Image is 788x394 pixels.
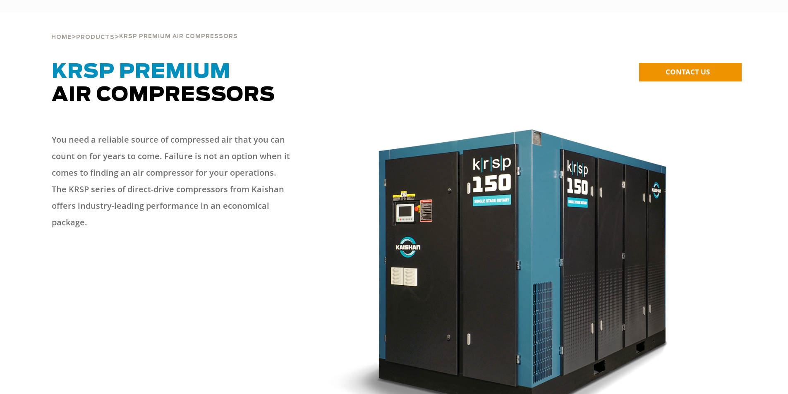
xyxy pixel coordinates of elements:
a: Home [51,33,72,41]
a: Products [76,33,115,41]
span: krsp premium air compressors [119,34,238,39]
a: CONTACT US [639,63,742,81]
span: Air Compressors [52,62,275,105]
div: > > [51,12,238,44]
span: KRSP Premium [52,62,230,82]
span: Products [76,35,115,40]
span: Home [51,35,72,40]
p: You need a reliable source of compressed air that you can count on for years to come. Failure is ... [52,131,292,231]
span: CONTACT US [666,67,710,76]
